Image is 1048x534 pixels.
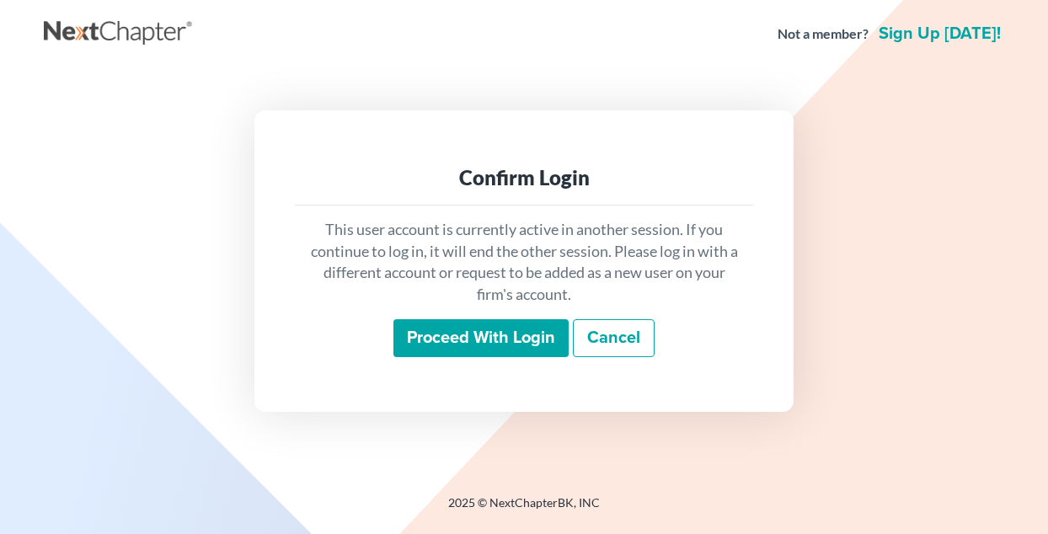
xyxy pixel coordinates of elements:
a: Cancel [573,319,655,358]
p: This user account is currently active in another session. If you continue to log in, it will end ... [308,219,740,306]
input: Proceed with login [393,319,569,358]
div: Confirm Login [308,164,740,191]
div: 2025 © NextChapterBK, INC [44,494,1004,525]
a: Sign up [DATE]! [875,25,1004,42]
strong: Not a member? [778,24,869,44]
